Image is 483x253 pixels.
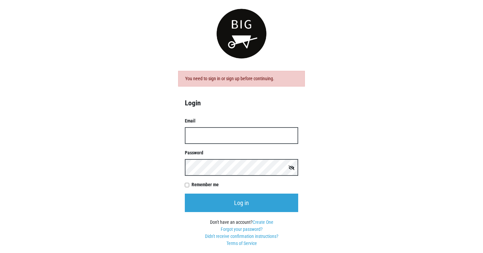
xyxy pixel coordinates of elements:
img: small-round-logo-d6fdfe68ae19b7bfced82731a0234da4.png [216,8,266,59]
div: You need to sign in or sign up before continuing. [178,71,305,87]
a: Terms of Service [226,241,257,246]
label: Remember me [192,181,298,188]
h4: Login [185,99,298,107]
label: Password [185,149,298,156]
label: Email [185,117,298,124]
input: Log in [185,194,298,212]
a: Create One [253,219,273,225]
div: Don't have an account? [185,219,298,247]
a: Didn't receive confirmation instructions? [205,234,278,239]
a: Forgot your password? [221,226,263,232]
